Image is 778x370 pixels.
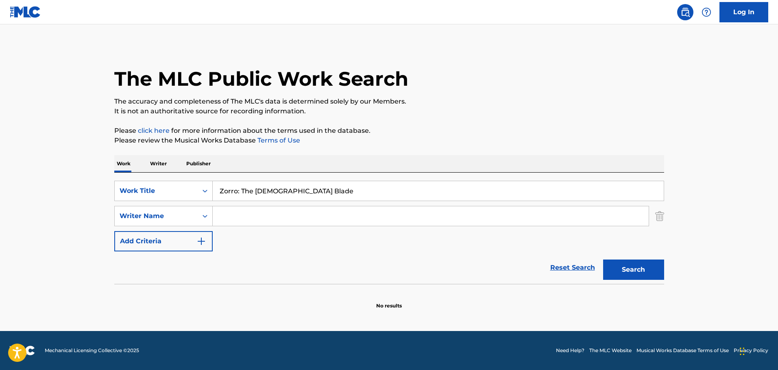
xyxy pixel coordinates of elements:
img: MLC Logo [10,6,41,18]
p: Work [114,155,133,172]
img: Delete Criterion [655,206,664,226]
iframe: Chat Widget [737,331,778,370]
a: Reset Search [546,259,599,277]
img: logo [10,346,35,355]
form: Search Form [114,181,664,284]
p: It is not an authoritative source for recording information. [114,106,664,116]
a: Terms of Use [256,136,300,144]
a: Privacy Policy [734,347,768,354]
div: Writer Name [120,211,193,221]
p: Please review the Musical Works Database [114,136,664,145]
img: search [680,7,690,17]
p: No results [376,292,402,309]
p: Publisher [184,155,213,172]
p: Writer [148,155,169,172]
h1: The MLC Public Work Search [114,67,408,91]
span: Mechanical Licensing Collective © 2025 [45,347,139,354]
a: The MLC Website [589,347,632,354]
a: Log In [719,2,768,22]
p: Please for more information about the terms used in the database. [114,126,664,136]
img: 9d2ae6d4665cec9f34b9.svg [196,236,206,246]
button: Add Criteria [114,231,213,251]
div: Work Title [120,186,193,196]
p: The accuracy and completeness of The MLC's data is determined solely by our Members. [114,97,664,106]
a: Public Search [677,4,693,20]
button: Search [603,260,664,280]
a: click here [138,127,170,134]
a: Need Help? [556,347,584,354]
a: Musical Works Database Terms of Use [636,347,729,354]
img: help [702,7,711,17]
div: Help [698,4,715,20]
div: Drag [740,339,745,364]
